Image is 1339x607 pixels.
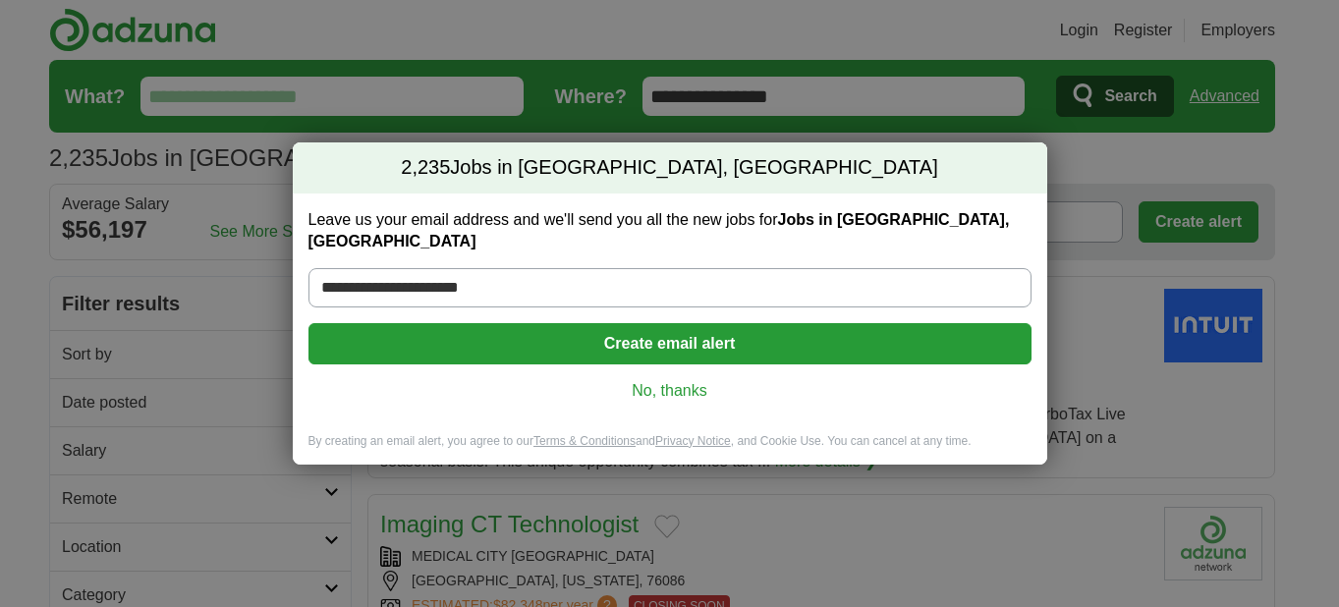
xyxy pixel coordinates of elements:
[655,434,731,448] a: Privacy Notice
[308,211,1010,249] strong: Jobs in [GEOGRAPHIC_DATA], [GEOGRAPHIC_DATA]
[533,434,636,448] a: Terms & Conditions
[308,323,1032,364] button: Create email alert
[308,209,1032,252] label: Leave us your email address and we'll send you all the new jobs for
[401,154,450,182] span: 2,235
[324,380,1016,402] a: No, thanks
[293,142,1047,193] h2: Jobs in [GEOGRAPHIC_DATA], [GEOGRAPHIC_DATA]
[293,433,1047,466] div: By creating an email alert, you agree to our and , and Cookie Use. You can cancel at any time.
